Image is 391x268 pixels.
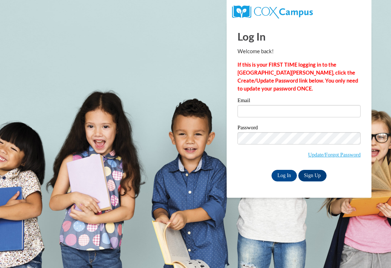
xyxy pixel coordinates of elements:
img: COX Campus [232,5,313,18]
strong: If this is your FIRST TIME logging in to the [GEOGRAPHIC_DATA][PERSON_NAME], click the Create/Upd... [237,62,358,92]
label: Email [237,98,361,105]
p: Welcome back! [237,47,361,55]
a: Sign Up [298,170,327,181]
h1: Log In [237,29,361,44]
a: Update/Forgot Password [308,152,361,158]
a: COX Campus [232,8,313,14]
input: Log In [272,170,297,181]
label: Password [237,125,361,132]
